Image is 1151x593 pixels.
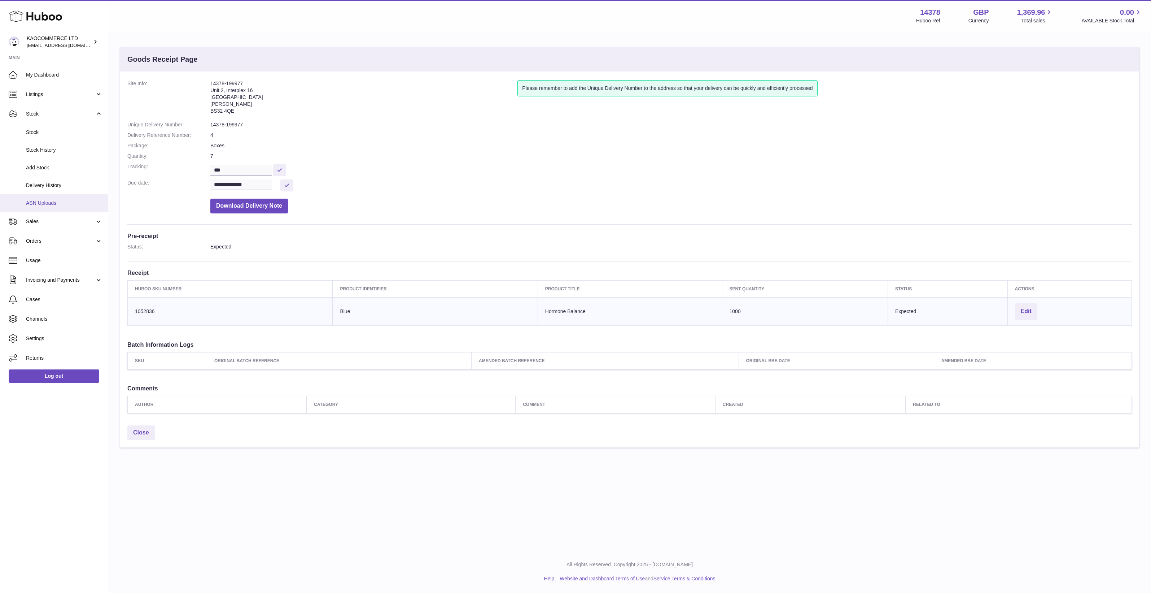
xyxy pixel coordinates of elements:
[127,153,210,160] dt: Quantity:
[26,257,102,264] span: Usage
[934,352,1132,369] th: Amended BBE Date
[26,335,102,342] span: Settings
[920,8,940,17] strong: 14378
[538,297,722,325] td: Hormone Balance
[888,280,1007,297] th: Status
[1015,303,1037,320] button: Edit
[127,80,210,118] dt: Site Info:
[26,316,102,323] span: Channels
[127,163,210,176] dt: Tracking:
[9,369,99,382] a: Log out
[26,296,102,303] span: Cases
[127,55,198,64] h3: Goods Receipt Page
[1081,8,1142,24] a: 0.00 AVAILABLE Stock Total
[26,91,95,98] span: Listings
[1021,17,1053,24] span: Total sales
[517,80,817,96] div: Please remember to add the Unique Delivery Number to the address so that your delivery can be qui...
[210,199,288,213] button: Download Delivery Note
[27,35,92,49] div: KAOCOMMERCE LTD
[210,153,1132,160] dd: 7
[127,179,210,191] dt: Due date:
[128,396,307,413] th: Author
[1007,280,1132,297] th: Actions
[128,280,333,297] th: Huboo SKU Number
[722,297,888,325] td: 1000
[472,352,739,369] th: Amended Batch Reference
[26,129,102,136] span: Stock
[739,352,934,369] th: Original BBE Date
[210,121,1132,128] dd: 14378-199977
[27,42,106,48] span: [EMAIL_ADDRESS][DOMAIN_NAME]
[127,341,1132,349] h3: Batch Information Logs
[26,238,95,244] span: Orders
[26,164,102,171] span: Add Stock
[127,232,1132,240] h3: Pre-receipt
[715,396,906,413] th: Created
[333,297,538,325] td: Blue
[544,576,555,581] a: Help
[560,576,645,581] a: Website and Dashboard Terms of Use
[888,297,1007,325] td: Expected
[210,243,1132,250] dd: Expected
[127,269,1132,277] h3: Receipt
[333,280,538,297] th: Product Identifier
[127,142,210,149] dt: Package:
[916,17,940,24] div: Huboo Ref
[9,36,19,47] img: internalAdmin-14378@internal.huboo.com
[538,280,722,297] th: Product title
[1120,8,1134,17] span: 0.00
[127,243,210,250] dt: Status:
[26,72,102,78] span: My Dashboard
[1017,8,1045,17] span: 1,369.96
[516,396,715,413] th: Comment
[114,561,1145,568] p: All Rights Reserved. Copyright 2025 - [DOMAIN_NAME]
[973,8,989,17] strong: GBP
[210,132,1132,139] dd: 4
[128,297,333,325] td: 1052836
[127,425,155,440] a: Close
[26,147,102,153] span: Stock History
[127,132,210,139] dt: Delivery Reference Number:
[26,218,95,225] span: Sales
[128,352,207,369] th: SKU
[26,200,102,207] span: ASN Uploads
[210,80,517,118] address: 14378-199977 Unit 2, Interplex 16 [GEOGRAPHIC_DATA] [PERSON_NAME] BS32 4QE
[1017,8,1054,24] a: 1,369.96 Total sales
[906,396,1132,413] th: Related to
[26,277,95,283] span: Invoicing and Payments
[722,280,888,297] th: Sent Quantity
[210,142,1132,149] dd: Boxes
[26,355,102,362] span: Returns
[26,182,102,189] span: Delivery History
[26,111,95,117] span: Stock
[557,575,715,582] li: and
[1081,17,1142,24] span: AVAILABLE Stock Total
[968,17,989,24] div: Currency
[127,121,210,128] dt: Unique Delivery Number:
[653,576,715,581] a: Service Terms & Conditions
[307,396,516,413] th: Category
[207,352,471,369] th: Original Batch Reference
[127,384,1132,392] h3: Comments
